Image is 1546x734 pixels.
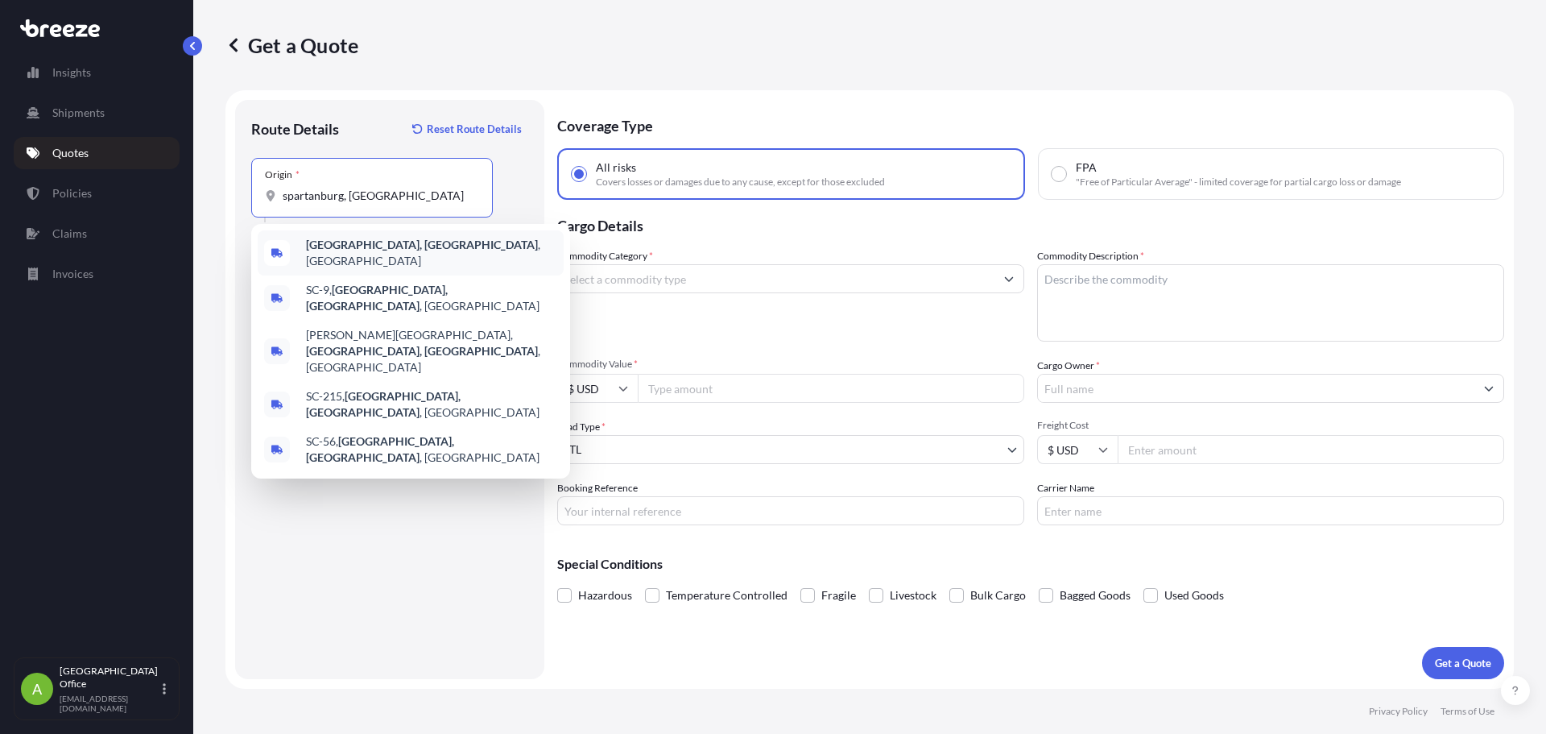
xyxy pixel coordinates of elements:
b: [GEOGRAPHIC_DATA], [GEOGRAPHIC_DATA] [306,434,454,464]
label: Commodity Description [1037,248,1144,264]
input: Enter amount [1118,435,1504,464]
p: Cargo Details [557,200,1504,248]
b: [GEOGRAPHIC_DATA], [GEOGRAPHIC_DATA] [306,283,448,313]
input: Enter name [1037,496,1504,525]
span: Temperature Controlled [666,583,787,608]
span: Bulk Cargo [970,583,1026,608]
p: Insights [52,64,91,81]
p: Special Conditions [557,558,1504,570]
button: Show suggestions [1474,374,1503,403]
span: Covers losses or damages due to any cause, except for those excluded [596,176,885,189]
p: Claims [52,226,87,242]
b: [GEOGRAPHIC_DATA], [GEOGRAPHIC_DATA] [306,238,538,251]
button: Show suggestions [994,264,1023,293]
span: Freight Cost [1037,419,1504,432]
label: Carrier Name [1037,480,1094,496]
p: Coverage Type [557,100,1504,148]
p: Policies [52,185,92,201]
p: Get a Quote [225,32,358,58]
span: Livestock [890,583,936,608]
span: Hazardous [578,583,632,608]
p: Privacy Policy [1369,705,1428,718]
span: , [GEOGRAPHIC_DATA] [306,237,557,269]
span: LTL [564,442,581,458]
p: Reset Route Details [427,121,522,137]
b: [GEOGRAPHIC_DATA], [GEOGRAPHIC_DATA] [306,389,461,419]
span: "Free of Particular Average" - limited coverage for partial cargo loss or damage [1076,176,1401,189]
span: Fragile [821,583,856,608]
span: Bagged Goods [1060,583,1131,608]
p: Terms of Use [1441,705,1494,718]
span: [PERSON_NAME][GEOGRAPHIC_DATA], , [GEOGRAPHIC_DATA] [306,327,557,375]
input: Select a commodity type [558,264,994,293]
span: Used Goods [1164,583,1224,608]
p: Quotes [52,145,89,161]
span: All risks [596,160,636,176]
input: Full name [1038,374,1474,403]
label: Cargo Owner [1037,358,1100,374]
p: Get a Quote [1435,655,1491,671]
div: Show suggestions [251,224,570,479]
label: Booking Reference [557,480,638,496]
p: Shipments [52,105,105,121]
span: SC-215, , [GEOGRAPHIC_DATA] [306,388,557,421]
input: Type amount [638,374,1024,403]
span: A [32,681,42,697]
span: FPA [1076,160,1097,176]
span: Commodity Value [557,358,1024,371]
span: Load Type [557,419,606,435]
label: Commodity Category [557,248,653,264]
div: Origin [265,168,300,181]
span: SC-56, , [GEOGRAPHIC_DATA] [306,433,557,466]
b: [GEOGRAPHIC_DATA], [GEOGRAPHIC_DATA] [306,344,538,358]
p: [EMAIL_ADDRESS][DOMAIN_NAME] [60,694,159,713]
p: Route Details [251,119,339,139]
p: Invoices [52,266,93,282]
span: SC-9, , [GEOGRAPHIC_DATA] [306,282,557,314]
input: Origin [283,188,473,204]
p: [GEOGRAPHIC_DATA] Office [60,665,159,690]
input: Your internal reference [557,496,1024,525]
